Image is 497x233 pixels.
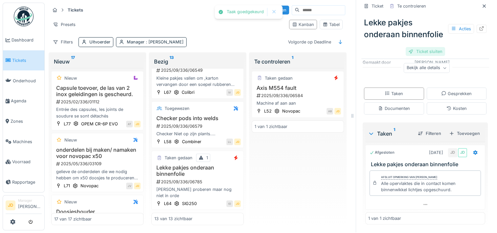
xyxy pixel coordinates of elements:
[255,123,287,130] div: 1 van 1 zichtbaar
[226,200,233,207] div: IO
[54,168,141,181] div: gelieve de onderdelen die we nodig hebben om x50 doosjes te produceren na te maken. Momenteel geb...
[206,155,208,161] div: 1
[3,91,44,111] a: Agenda
[361,14,489,43] div: Lekke pakjes onderaan binnenfolie
[327,108,333,115] div: AB
[446,129,483,138] div: Toevoegen
[448,148,457,157] div: JD
[89,39,110,45] div: Uitvoerder
[64,199,77,205] div: Nieuw
[54,106,141,119] div: Entrée des capsules, les joints de soudure se sont détachés
[134,183,141,189] div: JD
[264,108,272,114] div: L52
[3,50,44,71] a: Tickets
[285,37,334,47] div: Volgorde op Deadline
[446,105,467,112] div: Kosten
[292,58,293,65] sup: 1
[18,198,42,212] li: [PERSON_NAME]
[234,200,241,207] div: JD
[126,121,133,127] div: AT
[164,200,171,207] div: L64
[3,172,44,193] a: Rapportage
[12,159,42,165] span: Voorraad
[165,105,190,112] div: Toegewezen
[156,67,241,73] div: 2025/09/336/06549
[234,89,241,96] div: JD
[12,57,42,64] span: Tickets
[65,7,86,13] strong: Tickets
[6,198,42,214] a: JD Manager[PERSON_NAME]
[3,131,44,152] a: Machines
[54,58,141,65] div: Nieuw
[370,150,395,155] div: Afgesloten
[156,179,241,185] div: 2025/09/336/06785
[80,183,99,189] div: Novopac
[64,183,70,189] div: L71
[11,98,42,104] span: Agenda
[182,200,197,207] div: SIG250
[265,75,293,81] div: Taken gedaan
[64,75,77,81] div: Nieuw
[64,121,71,127] div: L77
[154,75,241,88] div: Kleine pakjes vallen om ,karton vervangen door een soepel rubberen flapje aub
[368,130,413,138] div: Taken
[54,85,141,97] h3: Capsule toevoer, de las van 2 inox geleidingen is gescheurd.
[458,148,467,157] div: JD
[394,130,395,138] sup: 1
[50,20,79,29] div: Presets
[154,131,241,137] div: Checker Niet op zijn plants....
[12,179,42,185] span: Rapportage
[292,21,314,28] div: Kanban
[18,198,42,203] div: Manager
[441,91,472,97] div: Gesprekken
[11,37,42,43] span: Dashboard
[381,175,437,180] div: Afsluit opmerking van [PERSON_NAME]
[255,100,341,106] div: Machine af aan aan
[154,115,241,121] h3: Checker pods into welds
[406,47,445,56] div: Ticket sluiten
[3,70,44,91] a: Onderhoud
[255,85,341,91] h3: Axis M554 fault
[415,129,444,138] div: Filteren
[234,139,241,145] div: JD
[13,78,42,84] span: Onderhoud
[3,30,44,50] a: Dashboard
[154,58,241,65] div: Bezig
[334,108,341,115] div: JD
[50,37,76,47] div: Filters
[404,63,450,73] div: Bekijk alle details
[14,7,34,26] img: Badge_color-CXgf-gQk.svg
[227,9,264,15] div: Taak goedgekeurd
[134,121,141,127] div: JD
[56,99,141,105] div: 2025/02/336/01112
[71,58,75,65] sup: 17
[256,92,341,99] div: 2025/09/336/06584
[429,149,443,156] div: [DATE]
[154,165,241,177] h3: Lekke pakjes onderaan binnenfolie
[282,108,300,114] div: Novopac
[368,215,401,221] div: 1 van 1 zichtbaar
[323,21,340,28] div: Tabel
[54,216,92,222] div: 17 van 17 zichtbaar
[378,105,410,112] div: Documenten
[6,200,15,210] li: JD
[64,137,77,143] div: Nieuw
[226,139,233,145] div: LL
[54,209,141,215] h3: Doosjeshouder
[226,89,233,96] div: IV
[381,180,478,193] div: Alle opervlaktes die in contact komen binnenwikkel lichtjes opgeschuurd.
[81,121,118,127] div: OPEM CR-6P EVO
[56,161,141,167] div: 2025/05/336/03109
[372,3,383,9] div: Ticket
[164,89,171,95] div: L67
[13,139,42,145] span: Machines
[145,39,184,44] span: : [PERSON_NAME]
[3,152,44,172] a: Voorraad
[3,111,44,132] a: Zones
[154,216,192,222] div: 13 van 13 zichtbaar
[371,161,482,168] h3: Lekke pakjes onderaan binnenfolie
[397,3,426,9] div: Te controleren
[11,118,42,124] span: Zones
[127,39,184,45] div: Manager
[254,58,341,65] div: Te controleren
